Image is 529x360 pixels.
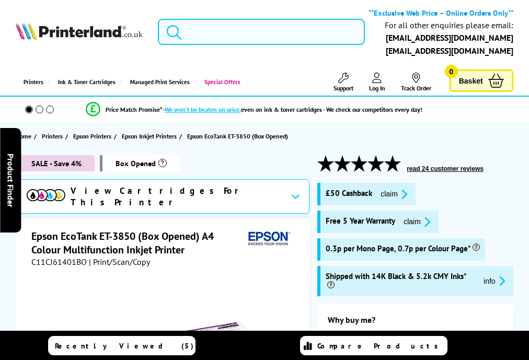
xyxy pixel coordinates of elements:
span: Free 5 Year Warranty [326,216,395,228]
a: Log In [369,73,385,92]
img: Printerland Logo [16,22,142,40]
a: Special Offers [195,69,246,96]
a: Epson EcoTank ET-3850 (Box Opened) [187,131,291,142]
a: Printers [42,131,65,142]
span: Epson Printers [73,131,111,142]
span: Product Finder [5,153,16,207]
img: View Cartridges [27,189,65,201]
a: Printers [16,69,49,96]
a: Compare Products [300,336,447,355]
a: Basket 0 [450,69,513,92]
span: We won’t be beaten on price, [165,106,241,113]
span: Support [333,84,353,92]
span: Shipped with 14K Black & 5.2k CMY Inks* [326,271,475,291]
div: For all other enquiries please email: [385,20,513,30]
button: promo-description [480,275,508,287]
span: box-opened-description [100,155,180,171]
span: £50 Cashback [326,188,372,200]
span: 0.3p per Mono Page, 0.7p per Colour Page* [326,243,480,253]
h1: Epson EcoTank ET-3850 (Box Opened) A4 Colour Multifunction Inkjet Printer [31,229,244,257]
div: Why buy me? [328,315,503,330]
button: read 24 customer reviews [404,165,487,173]
a: Track Order [401,73,431,92]
button: promo-description [377,188,410,200]
span: C11CJ61401BO [31,257,87,267]
span: | Print/Scan/Copy [89,257,150,267]
a: Managed Print Services [121,69,195,96]
span: Ink & Toner Cartridges [58,69,116,96]
span: SALE - Save 4% [16,155,95,171]
span: Compare Products [317,341,444,351]
img: Epson [244,229,292,249]
a: Ink & Toner Cartridges [49,69,121,96]
a: Epson Printers [73,131,114,142]
a: Home [16,131,34,142]
span: Price Match Promise* [106,106,163,113]
a: [EMAIL_ADDRESS][DOMAIN_NAME] [386,32,513,43]
span: Home [16,131,31,142]
span: Epson Inkjet Printers [122,131,177,142]
a: [EMAIL_ADDRESS][DOMAIN_NAME] [386,45,513,56]
span: Print/Scan/Copy [341,330,449,340]
span: Log In [369,84,385,92]
span: 0 [445,65,458,78]
span: Basket [459,74,483,88]
li: modal_Promise [5,100,503,119]
span: Recently Viewed (5) [55,341,194,351]
a: Support [333,73,353,92]
span: Epson EcoTank ET-3850 (Box Opened) [187,131,288,142]
div: - even on ink & toner cartridges - We check our competitors every day! [163,106,422,113]
a: Epson Inkjet Printers [122,131,179,142]
a: Recently Viewed (5) [48,336,195,355]
span: Printers [42,131,63,142]
span: View Cartridges For This Printer [71,185,282,208]
a: Printerland Logo [16,22,142,42]
b: **Exclusive Web Price – Online Orders Only** [369,8,513,18]
button: promo-description [400,216,433,228]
